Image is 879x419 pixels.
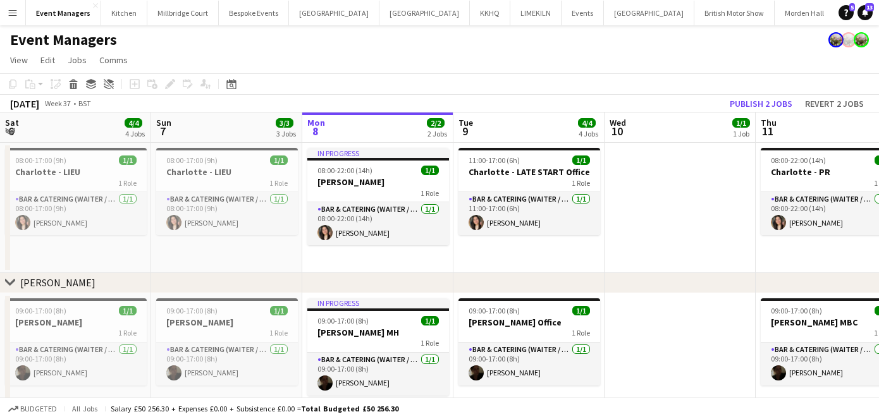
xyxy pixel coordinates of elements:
span: Jobs [68,54,87,66]
h3: [PERSON_NAME] [5,317,147,328]
button: Budgeted [6,402,59,416]
span: 1 Role [118,178,137,188]
button: Bespoke Events [219,1,289,25]
app-card-role: Bar & Catering (Waiter / waitress)1/111:00-17:00 (6h)[PERSON_NAME] [458,192,600,235]
div: 1 Job [733,129,749,138]
span: Sat [5,117,19,128]
span: 08:00-22:00 (14h) [771,155,826,165]
button: Publish 2 jobs [725,95,797,112]
span: Sun [156,117,171,128]
div: BST [78,99,91,108]
span: 1/1 [270,155,288,165]
a: Edit [35,52,60,68]
a: 5 [839,5,854,20]
app-user-avatar: Staffing Manager [828,32,844,47]
a: View [5,52,33,68]
span: 08:00-22:00 (14h) [317,166,372,175]
button: [GEOGRAPHIC_DATA] [379,1,470,25]
button: Event Managers [26,1,101,25]
div: 4 Jobs [125,129,145,138]
span: 1 Role [421,338,439,348]
app-user-avatar: Staffing Manager [854,32,869,47]
span: 09:00-17:00 (8h) [771,306,822,315]
span: 1 Role [572,328,590,337]
span: 09:00-17:00 (8h) [15,306,66,315]
span: 09:00-17:00 (8h) [469,306,520,315]
app-card-role: Bar & Catering (Waiter / waitress)1/108:00-22:00 (14h)[PERSON_NAME] [307,202,449,245]
span: Mon [307,117,325,128]
a: 13 [857,5,873,20]
a: Jobs [63,52,92,68]
span: Thu [761,117,777,128]
span: 5 [849,3,855,11]
app-job-card: 09:00-17:00 (8h)1/1[PERSON_NAME]1 RoleBar & Catering (Waiter / waitress)1/109:00-17:00 (8h)[PERSO... [5,298,147,386]
app-card-role: Bar & Catering (Waiter / waitress)1/109:00-17:00 (8h)[PERSON_NAME] [458,343,600,386]
button: Morden Hall [775,1,835,25]
span: 7 [154,124,171,138]
span: 10 [608,124,626,138]
h3: [PERSON_NAME] [156,317,298,328]
h3: Charlotte - LATE START Office [458,166,600,178]
div: In progress [307,298,449,308]
span: Tue [458,117,473,128]
span: 1/1 [572,155,590,165]
span: All jobs [70,404,100,413]
div: 2 Jobs [427,129,447,138]
div: 3 Jobs [276,129,296,138]
app-card-role: Bar & Catering (Waiter / waitress)1/109:00-17:00 (8h)[PERSON_NAME] [5,343,147,386]
h3: [PERSON_NAME] Office [458,317,600,328]
span: Week 37 [42,99,73,108]
span: 4/4 [578,118,596,128]
app-job-card: In progress09:00-17:00 (8h)1/1[PERSON_NAME] MH1 RoleBar & Catering (Waiter / waitress)1/109:00-17... [307,298,449,396]
span: 1/1 [119,306,137,315]
span: 1 Role [118,328,137,337]
span: Comms [99,54,128,66]
app-card-role: Bar & Catering (Waiter / waitress)1/109:00-17:00 (8h)[PERSON_NAME] [307,353,449,396]
div: 4 Jobs [579,129,598,138]
span: 08:00-17:00 (9h) [166,155,218,165]
span: 1 Role [269,178,288,188]
app-job-card: 09:00-17:00 (8h)1/1[PERSON_NAME]1 RoleBar & Catering (Waiter / waitress)1/109:00-17:00 (8h)[PERSO... [156,298,298,386]
span: 1/1 [421,166,439,175]
span: 1/1 [572,306,590,315]
span: 1 Role [421,188,439,198]
button: Millbridge Court [147,1,219,25]
span: 1/1 [732,118,750,128]
div: 11:00-17:00 (6h)1/1Charlotte - LATE START Office1 RoleBar & Catering (Waiter / waitress)1/111:00-... [458,148,600,235]
h3: [PERSON_NAME] MH [307,327,449,338]
span: 11 [759,124,777,138]
span: View [10,54,28,66]
app-job-card: 08:00-17:00 (9h)1/1Charlotte - LIEU1 RoleBar & Catering (Waiter / waitress)1/108:00-17:00 (9h)[PE... [156,148,298,235]
app-job-card: 09:00-17:00 (8h)1/1[PERSON_NAME] Office1 RoleBar & Catering (Waiter / waitress)1/109:00-17:00 (8h... [458,298,600,386]
button: KKHQ [470,1,510,25]
h3: [PERSON_NAME] [307,176,449,188]
div: In progress [307,148,449,158]
span: Wed [610,117,626,128]
app-job-card: In progress08:00-22:00 (14h)1/1[PERSON_NAME]1 RoleBar & Catering (Waiter / waitress)1/108:00-22:0... [307,148,449,245]
h3: Charlotte - LIEU [5,166,147,178]
span: 1/1 [119,155,137,165]
span: 08:00-17:00 (9h) [15,155,66,165]
app-card-role: Bar & Catering (Waiter / waitress)1/108:00-17:00 (9h)[PERSON_NAME] [5,192,147,235]
app-job-card: 08:00-17:00 (9h)1/1Charlotte - LIEU1 RoleBar & Catering (Waiter / waitress)1/108:00-17:00 (9h)[PE... [5,148,147,235]
span: 4/4 [125,118,142,128]
span: 11:00-17:00 (6h) [469,155,520,165]
button: [GEOGRAPHIC_DATA] [289,1,379,25]
h1: Event Managers [10,30,117,49]
span: 09:00-17:00 (8h) [317,316,369,325]
h3: Charlotte - LIEU [156,166,298,178]
button: British Motor Show [694,1,775,25]
span: 13 [865,3,874,11]
span: 1 Role [269,328,288,337]
span: 2/2 [427,118,445,128]
button: Events [562,1,604,25]
app-user-avatar: Staffing Manager [841,32,856,47]
span: 8 [305,124,325,138]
